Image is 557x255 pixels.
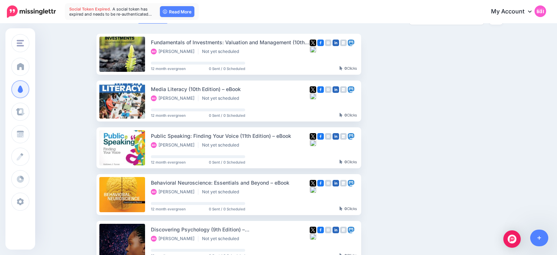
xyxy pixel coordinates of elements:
img: pointer-grey-darker.png [339,160,343,164]
li: Not yet scheduled [202,95,243,101]
li: Not yet scheduled [202,142,243,148]
div: Media Literacy (10th Edition) – eBook [151,85,310,93]
span: 12 month evergreen [151,160,186,164]
div: Discovering Psychology (9th Edition) – [PERSON_NAME]/[PERSON_NAME] – eBook [151,225,310,234]
div: Clicks [339,160,357,164]
span: 0 Sent / 0 Scheduled [209,67,245,70]
img: instagram-grey-square.png [325,133,331,140]
img: bluesky-grey-square.png [310,233,316,240]
b: 0 [344,160,347,164]
li: [PERSON_NAME] [151,49,198,54]
img: bluesky-grey-square.png [310,140,316,146]
img: linkedin-square.png [333,40,339,46]
img: instagram-grey-square.png [325,86,331,93]
span: 12 month evergreen [151,114,186,117]
img: twitter-square.png [310,133,316,140]
div: Clicks [339,113,357,118]
div: Clicks [339,207,357,211]
img: facebook-square.png [317,180,324,186]
img: facebook-square.png [317,227,324,233]
span: 12 month evergreen [151,67,186,70]
img: linkedin-square.png [333,86,339,93]
img: twitter-square.png [310,227,316,233]
img: bluesky-grey-square.png [310,93,316,99]
li: Not yet scheduled [202,49,243,54]
img: menu.png [17,40,24,46]
img: pointer-grey-darker.png [339,66,343,70]
img: bluesky-grey-square.png [310,186,316,193]
img: google_business-grey-square.png [340,86,347,93]
img: facebook-square.png [317,133,324,140]
span: A social token has expired and needs to be re-authenticated… [69,7,152,17]
img: mastodon-square.png [348,86,354,93]
img: facebook-square.png [317,40,324,46]
img: instagram-grey-square.png [325,40,331,46]
img: pointer-grey-darker.png [339,113,343,117]
b: 0 [344,113,347,117]
li: [PERSON_NAME] [151,95,198,101]
b: 0 [344,206,347,211]
img: bluesky-grey-square.png [310,46,316,53]
span: 0 Sent / 0 Scheduled [209,114,245,117]
a: Read More [160,6,194,17]
span: 0 Sent / 0 Scheduled [209,207,245,211]
img: twitter-square.png [310,86,316,93]
img: mastodon-square.png [348,40,354,46]
img: instagram-grey-square.png [325,227,331,233]
li: [PERSON_NAME] [151,189,198,195]
img: linkedin-square.png [333,180,339,186]
div: Fundamentals of Investments: Valuation and Management (10th Edition) – eBook [151,38,310,46]
div: Behavioral Neuroscience: Essentials and Beyond – eBook [151,178,310,187]
li: [PERSON_NAME] [151,142,198,148]
li: Not yet scheduled [202,236,243,242]
img: linkedin-square.png [333,133,339,140]
div: Clicks [339,66,357,71]
img: google_business-grey-square.png [340,227,347,233]
span: Social Token Expired. [69,7,111,12]
div: Open Intercom Messenger [503,230,521,248]
img: twitter-square.png [310,40,316,46]
img: pointer-grey-darker.png [339,206,343,211]
img: google_business-grey-square.png [340,133,347,140]
b: 0 [344,66,347,70]
span: 12 month evergreen [151,207,186,211]
img: mastodon-square.png [348,227,354,233]
img: mastodon-square.png [348,133,354,140]
img: Missinglettr [7,5,56,18]
a: My Account [484,3,546,21]
span: 0 Sent / 0 Scheduled [209,160,245,164]
li: Not yet scheduled [202,189,243,195]
img: google_business-grey-square.png [340,40,347,46]
img: google_business-grey-square.png [340,180,347,186]
div: Public Speaking: Finding Your Voice (11th Edition) – eBook [151,132,310,140]
li: [PERSON_NAME] [151,236,198,242]
img: facebook-square.png [317,86,324,93]
img: mastodon-square.png [348,180,354,186]
img: instagram-grey-square.png [325,180,331,186]
img: linkedin-square.png [333,227,339,233]
img: twitter-square.png [310,180,316,186]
